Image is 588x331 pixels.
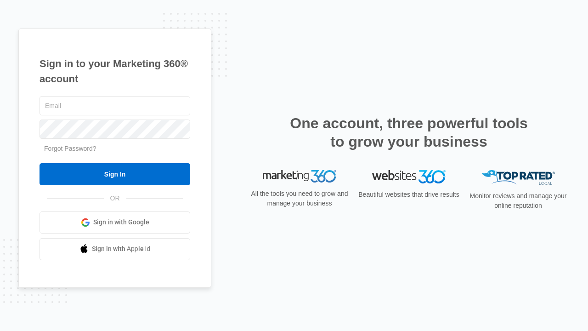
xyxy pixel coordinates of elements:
[372,170,446,183] img: Websites 360
[287,114,531,151] h2: One account, three powerful tools to grow your business
[44,145,96,152] a: Forgot Password?
[40,56,190,86] h1: Sign in to your Marketing 360® account
[104,194,126,203] span: OR
[40,211,190,234] a: Sign in with Google
[467,191,570,211] p: Monitor reviews and manage your online reputation
[40,163,190,185] input: Sign In
[263,170,336,183] img: Marketing 360
[248,189,351,208] p: All the tools you need to grow and manage your business
[93,217,149,227] span: Sign in with Google
[40,96,190,115] input: Email
[92,244,151,254] span: Sign in with Apple Id
[481,170,555,185] img: Top Rated Local
[357,190,460,200] p: Beautiful websites that drive results
[40,238,190,260] a: Sign in with Apple Id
